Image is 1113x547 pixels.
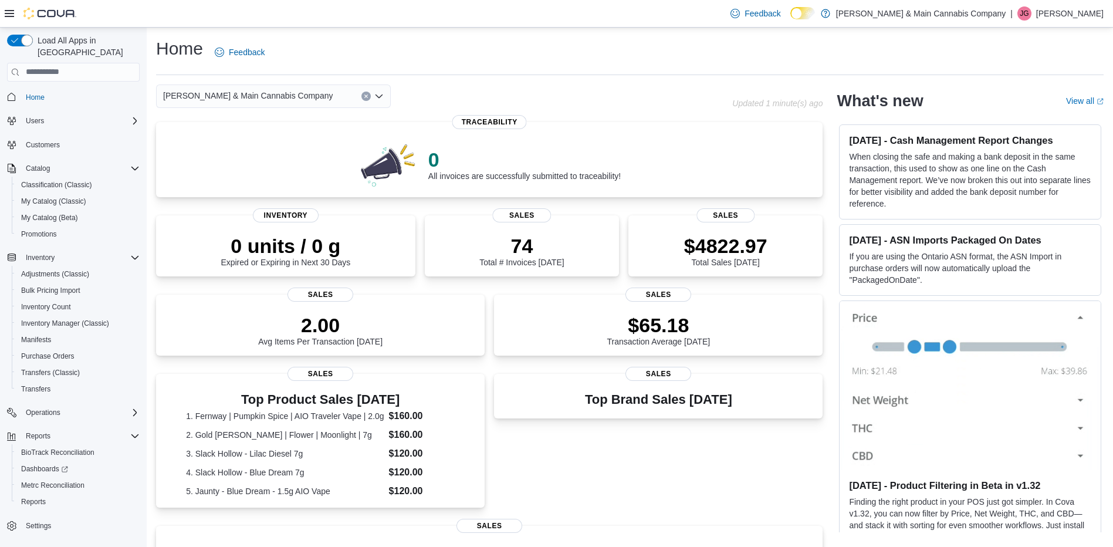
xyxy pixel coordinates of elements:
[21,90,49,104] a: Home
[21,114,49,128] button: Users
[21,429,55,443] button: Reports
[21,429,140,443] span: Reports
[26,140,60,150] span: Customers
[12,226,144,242] button: Promotions
[428,148,621,181] div: All invoices are successfully submitted to traceability!
[2,113,144,129] button: Users
[16,478,140,492] span: Metrc Reconciliation
[12,315,144,332] button: Inventory Manager (Classic)
[163,89,333,103] span: [PERSON_NAME] & Main Cannabis Company
[12,364,144,381] button: Transfers (Classic)
[21,481,84,490] span: Metrc Reconciliation
[2,517,144,534] button: Settings
[12,348,144,364] button: Purchase Orders
[12,177,144,193] button: Classification (Classic)
[23,8,76,19] img: Cova
[849,251,1091,286] p: If you are using the Ontario ASN format, the ASN Import in purchase orders will now automatically...
[389,428,455,442] dd: $160.00
[21,180,92,190] span: Classification (Classic)
[258,313,383,337] p: 2.00
[16,178,97,192] a: Classification (Classic)
[16,445,140,460] span: BioTrack Reconciliation
[21,319,109,328] span: Inventory Manager (Classic)
[21,406,140,420] span: Operations
[16,495,50,509] a: Reports
[12,444,144,461] button: BioTrack Reconciliation
[253,208,319,222] span: Inventory
[684,234,767,267] div: Total Sales [DATE]
[186,410,384,422] dt: 1. Fernway | Pumpkin Spice | AIO Traveler Vape | 2.0g
[607,313,711,337] p: $65.18
[1097,98,1104,105] svg: External link
[16,283,85,298] a: Bulk Pricing Import
[16,283,140,298] span: Bulk Pricing Import
[374,92,384,101] button: Open list of options
[21,229,57,239] span: Promotions
[790,7,815,19] input: Dark Mode
[26,253,55,262] span: Inventory
[16,382,140,396] span: Transfers
[16,445,99,460] a: BioTrack Reconciliation
[2,249,144,266] button: Inventory
[186,467,384,478] dt: 4. Slack Hollow - Blue Dream 7g
[287,288,353,302] span: Sales
[21,448,94,457] span: BioTrack Reconciliation
[1036,6,1104,21] p: [PERSON_NAME]
[12,299,144,315] button: Inventory Count
[12,266,144,282] button: Adjustments (Classic)
[258,313,383,346] div: Avg Items Per Transaction [DATE]
[361,92,371,101] button: Clear input
[16,478,89,492] a: Metrc Reconciliation
[16,316,140,330] span: Inventory Manager (Classic)
[221,234,350,258] p: 0 units / 0 g
[16,267,94,281] a: Adjustments (Classic)
[16,300,76,314] a: Inventory Count
[21,197,86,206] span: My Catalog (Classic)
[2,160,144,177] button: Catalog
[12,461,144,477] a: Dashboards
[2,89,144,106] button: Home
[21,213,78,222] span: My Catalog (Beta)
[16,211,140,225] span: My Catalog (Beta)
[16,366,140,380] span: Transfers (Classic)
[16,349,79,363] a: Purchase Orders
[745,8,780,19] span: Feedback
[493,208,551,222] span: Sales
[12,332,144,348] button: Manifests
[428,148,621,171] p: 0
[186,429,384,441] dt: 2. Gold [PERSON_NAME] | Flower | Moonlight | 7g
[1010,6,1013,21] p: |
[696,208,755,222] span: Sales
[21,384,50,394] span: Transfers
[12,282,144,299] button: Bulk Pricing Import
[1017,6,1031,21] div: Julie Garcia
[221,234,350,267] div: Expired or Expiring in Next 30 Days
[21,114,140,128] span: Users
[837,92,923,110] h2: What's new
[607,313,711,346] div: Transaction Average [DATE]
[479,234,564,258] p: 74
[26,408,60,417] span: Operations
[849,134,1091,146] h3: [DATE] - Cash Management Report Changes
[186,393,455,407] h3: Top Product Sales [DATE]
[26,431,50,441] span: Reports
[849,234,1091,246] h3: [DATE] - ASN Imports Packaged On Dates
[2,404,144,421] button: Operations
[21,286,80,295] span: Bulk Pricing Import
[186,448,384,460] dt: 3. Slack Hollow - Lilac Diesel 7g
[156,37,203,60] h1: Home
[389,465,455,480] dd: $120.00
[16,382,55,396] a: Transfers
[389,484,455,498] dd: $120.00
[26,93,45,102] span: Home
[849,480,1091,491] h3: [DATE] - Product Filtering in Beta in v1.32
[21,269,89,279] span: Adjustments (Classic)
[684,234,767,258] p: $4822.97
[16,333,56,347] a: Manifests
[21,519,56,533] a: Settings
[16,211,83,225] a: My Catalog (Beta)
[26,521,51,531] span: Settings
[16,366,84,380] a: Transfers (Classic)
[33,35,140,58] span: Load All Apps in [GEOGRAPHIC_DATA]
